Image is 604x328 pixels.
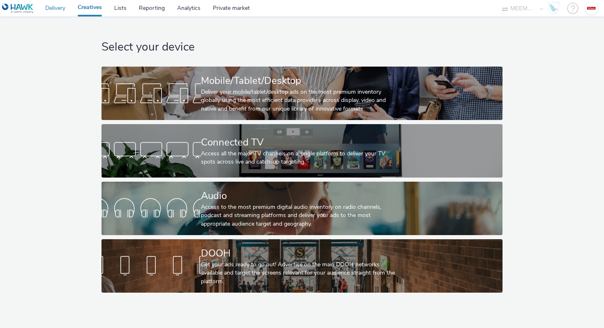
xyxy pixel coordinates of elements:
img: undefined Logo [2,3,34,14]
a: Connected TVAccess all the major TV channels on a single platform to deliver your TV spots across... [101,124,502,178]
div: Access to the most premium digital audio inventory on radio channels, podcast and streaming platf... [201,203,400,228]
div: Audio [201,189,400,203]
img: Tanguy Van Ingelgom [585,2,597,14]
div: Connected TV [201,135,400,150]
a: Mobile/Tablet/DesktopDeliver your mobile/tablet/desktop ads on the most premium inventory globall... [101,67,502,120]
div: Get your ads ready to go out! Advertise on the main DOOH networks available and target the screen... [201,261,400,286]
div: Access all the major TV channels on a single platform to deliver your TV spots across live and ca... [201,150,400,166]
div: DOOH [201,246,400,261]
a: AudioAccess to the most premium digital audio inventory on radio channels, podcast and streaming ... [101,182,502,235]
img: Hawk Academy [547,2,560,15]
div: Deliver your mobile/tablet/desktop ads on the most premium inventory globally using the most effi... [201,88,400,113]
div: Mobile/Tablet/Desktop [201,74,400,88]
a: Hawk Academy [547,2,563,15]
h1: Select your device [101,39,502,55]
a: DOOHGet your ads ready to go out! Advertise on the main DOOH networks available and target the sc... [101,239,502,293]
